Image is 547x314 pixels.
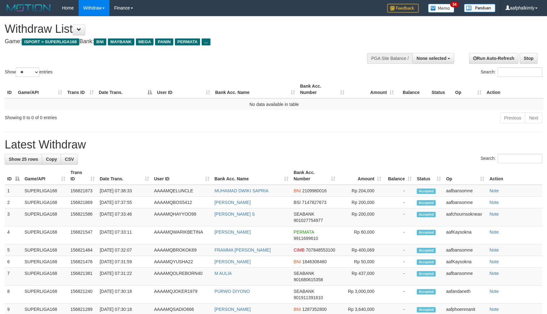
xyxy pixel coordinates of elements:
[5,38,358,45] h4: Game: Bank:
[65,80,96,98] th: Trans ID: activate to sort column ascending
[42,154,61,165] a: Copy
[215,259,251,264] a: [PERSON_NAME]
[97,197,152,208] td: [DATE] 07:37:55
[484,80,544,98] th: Action
[417,230,436,235] span: Accepted
[97,167,152,185] th: Date Trans.: activate to sort column ascending
[22,38,79,45] span: ISPORT > SUPERLIGA168
[338,256,384,268] td: Rp 50,000
[489,271,499,276] a: Note
[302,200,327,205] span: Copy 7147827673 to clipboard
[444,244,487,256] td: aafbansomne
[444,197,487,208] td: aafbansomne
[152,286,212,304] td: AAAAMQJOKER1979
[97,286,152,304] td: [DATE] 07:30:18
[489,307,499,312] a: Note
[215,200,251,205] a: [PERSON_NAME]
[68,167,97,185] th: Trans ID: activate to sort column ascending
[444,256,487,268] td: aafKaysokna
[338,268,384,286] td: Rp 437,000
[298,80,347,98] th: Bank Acc. Number: activate to sort column ascending
[5,208,22,226] td: 3
[96,80,154,98] th: Date Trans.: activate to sort column descending
[469,53,518,64] a: Run Auto-Refresh
[293,212,314,217] span: SEABANK
[175,38,200,45] span: PERMATA
[152,197,212,208] td: AAAAMQBOS5412
[68,256,97,268] td: 156821476
[444,286,487,304] td: aafandaneth
[444,185,487,197] td: aafbansomne
[155,38,173,45] span: PANIN
[215,212,255,217] a: [PERSON_NAME] S
[384,244,414,256] td: -
[293,230,314,235] span: PERMATA
[414,167,444,185] th: Status: activate to sort column ascending
[302,259,327,264] span: Copy 1846308460 to clipboard
[416,56,446,61] span: None selected
[215,230,251,235] a: [PERSON_NAME]
[417,248,436,253] span: Accepted
[22,268,68,286] td: SUPERLIGA168
[338,185,384,197] td: Rp 204,000
[22,208,68,226] td: SUPERLIGA168
[444,268,487,286] td: aafbansomne
[5,197,22,208] td: 2
[202,38,210,45] span: ...
[306,247,335,253] span: Copy 707848553100 to clipboard
[417,259,436,265] span: Accepted
[293,200,301,205] span: BSI
[489,212,499,217] a: Note
[152,256,212,268] td: AAAAMQYUSHA22
[338,167,384,185] th: Amount: activate to sort column ascending
[5,226,22,244] td: 4
[481,67,542,77] label: Search:
[500,113,525,123] a: Previous
[384,268,414,286] td: -
[293,259,301,264] span: BNI
[97,208,152,226] td: [DATE] 07:33:46
[293,277,323,282] span: Copy 901680615358 to clipboard
[338,197,384,208] td: Rp 200,000
[22,167,68,185] th: Game/API: activate to sort column ascending
[520,53,538,64] a: Stop
[94,38,106,45] span: BNI
[154,80,213,98] th: User ID: activate to sort column ascending
[5,167,22,185] th: ID: activate to sort column descending
[384,286,414,304] td: -
[5,23,358,35] h1: Withdraw List
[293,236,318,241] span: Copy 9911699610 to clipboard
[293,218,323,223] span: Copy 901027754977 to clipboard
[481,154,542,163] label: Search:
[68,268,97,286] td: 156821381
[293,247,304,253] span: CIMB
[498,67,542,77] input: Search:
[384,167,414,185] th: Balance: activate to sort column ascending
[293,289,314,294] span: SEABANK
[213,80,298,98] th: Bank Acc. Name: activate to sort column ascending
[215,271,232,276] a: M AULIA
[97,256,152,268] td: [DATE] 07:31:59
[384,256,414,268] td: -
[498,154,542,163] input: Search:
[5,98,544,110] td: No data available in table
[293,295,323,300] span: Copy 901911391610 to clipboard
[212,167,291,185] th: Bank Acc. Name: activate to sort column ascending
[97,226,152,244] td: [DATE] 07:33:11
[417,307,436,312] span: Accepted
[384,226,414,244] td: -
[215,289,250,294] a: PURWO DIYONO
[338,208,384,226] td: Rp 200,000
[347,80,396,98] th: Amount: activate to sort column ascending
[5,244,22,256] td: 5
[97,244,152,256] td: [DATE] 07:32:07
[215,188,269,193] a: MUHAMAD DWIKI SAPRIA
[215,247,271,253] a: FRAMMA [PERSON_NAME]
[97,185,152,197] td: [DATE] 07:38:33
[489,247,499,253] a: Note
[338,226,384,244] td: Rp 60,000
[489,188,499,193] a: Note
[338,244,384,256] td: Rp 400,069
[444,226,487,244] td: aafKaysokna
[9,157,38,162] span: Show 25 rows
